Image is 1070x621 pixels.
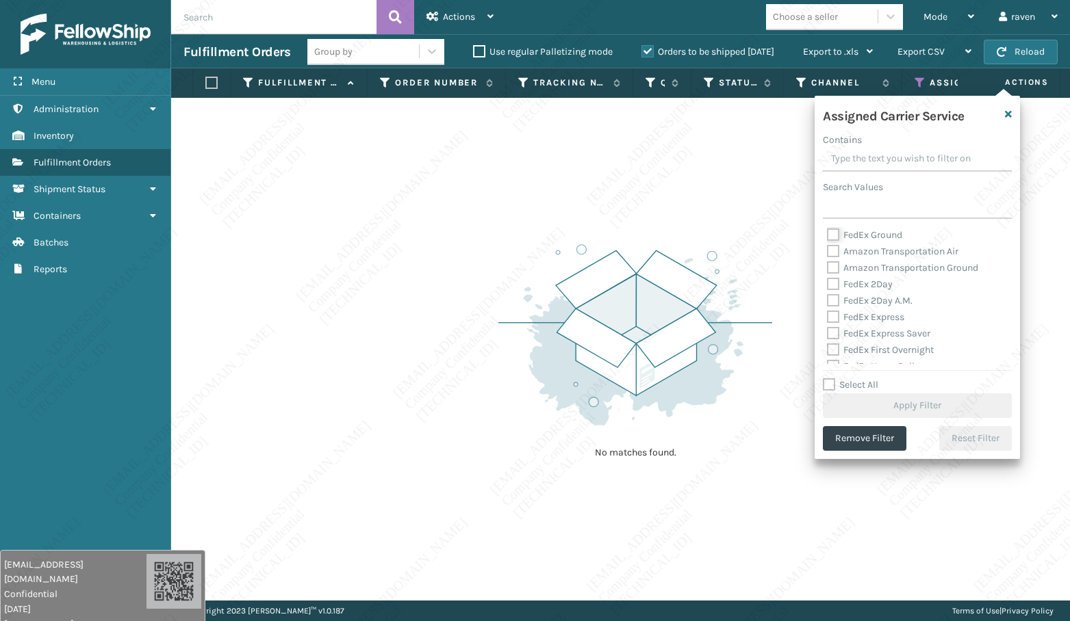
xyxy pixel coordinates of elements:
label: Tracking Number [533,77,607,89]
label: Amazon Transportation Air [827,246,958,257]
span: Fulfillment Orders [34,157,111,168]
span: Export to .xls [803,46,858,57]
div: Group by [314,44,353,59]
label: Channel [811,77,876,89]
label: Assigned Carrier Service [930,77,1006,89]
label: FedEx Express Saver [827,328,930,339]
a: Privacy Policy [1002,606,1054,616]
label: FedEx First Overnight [827,344,934,356]
label: Search Values [823,180,883,194]
label: FedEx 2Day [827,278,893,290]
label: FedEx Express [827,311,904,323]
span: Administration [34,103,99,115]
span: Export CSV [897,46,945,57]
span: Inventory [34,130,74,142]
span: Containers [34,210,81,222]
h3: Fulfillment Orders [183,44,290,60]
a: Terms of Use [952,606,999,616]
button: Reset Filter [939,426,1012,451]
button: Reload [984,40,1058,64]
span: [DATE] [4,602,147,616]
img: logo [21,14,151,55]
label: FedEx 2Day A.M. [827,295,913,306]
div: | [952,600,1054,621]
span: Reports [34,263,67,275]
label: Select All [823,379,878,391]
p: Copyright 2023 [PERSON_NAME]™ v 1.0.187 [188,600,344,621]
label: FedEx Home Delivery [827,360,932,372]
button: Remove Filter [823,426,906,451]
span: Actions [443,11,475,23]
span: Menu [31,76,55,88]
label: Order Number [395,77,479,89]
label: FedEx Ground [827,229,902,241]
span: [EMAIL_ADDRESS][DOMAIN_NAME] [4,557,147,586]
input: Type the text you wish to filter on [823,147,1012,172]
label: Orders to be shipped [DATE] [641,46,774,57]
div: Choose a seller [773,10,838,24]
span: Batches [34,237,68,248]
span: Mode [923,11,947,23]
label: Amazon Transportation Ground [827,262,978,274]
label: Contains [823,133,862,147]
h4: Assigned Carrier Service [823,104,965,124]
label: Quantity [661,77,665,89]
label: Use regular Palletizing mode [473,46,613,57]
label: Fulfillment Order Id [258,77,341,89]
span: Actions [962,71,1057,94]
button: Apply Filter [823,393,1012,418]
span: Confidential [4,587,147,601]
span: Shipment Status [34,183,105,195]
label: Status [719,77,757,89]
